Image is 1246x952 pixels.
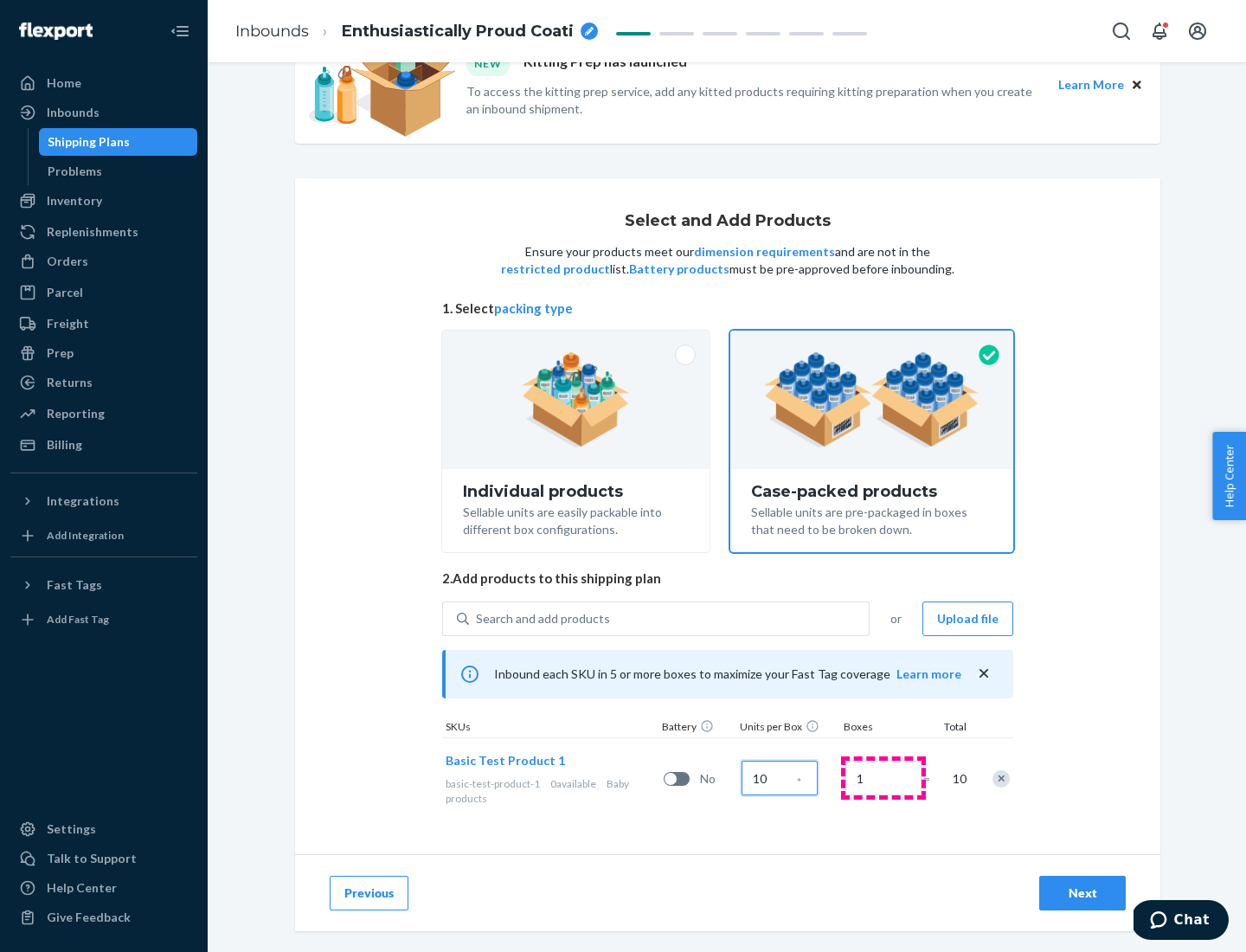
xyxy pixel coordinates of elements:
span: 0 available [550,777,596,790]
button: packing type [494,299,573,318]
div: Inbounds [47,104,100,121]
div: Integrations [47,492,119,510]
button: Integrations [10,487,197,515]
div: Inventory [47,192,102,209]
button: Close [1127,75,1146,94]
a: Orders [10,248,197,275]
div: Sellable units are easily packable into different box configurations. [463,500,689,538]
span: = [923,770,941,788]
span: Enthusiastically Proud Coati [342,21,574,43]
iframe: Opens a widget where you can chat to one of our agents [1134,900,1229,943]
a: Inbounds [235,22,309,41]
button: Learn more [896,666,961,683]
a: Returns [10,369,197,396]
button: Open notifications [1142,14,1177,48]
div: Total [927,719,970,737]
div: Add Integration [47,528,124,543]
img: Flexport logo [19,23,93,40]
span: or [890,610,902,627]
span: 10 [949,770,967,788]
div: Replenishments [47,223,138,241]
div: Fast Tags [47,576,102,594]
button: Basic Test Product 1 [446,752,565,769]
button: Close Navigation [163,14,197,48]
div: Individual products [463,483,689,500]
a: Billing [10,431,197,459]
div: Search and add products [476,610,610,627]
div: Returns [47,374,93,391]
button: Battery products [629,261,729,278]
a: Shipping Plans [39,128,198,156]
button: Next [1039,876,1126,910]
div: Remove Item [992,770,1010,788]
button: Talk to Support [10,845,197,872]
img: individual-pack.facf35554cb0f1810c75b2bd6df2d64e.png [522,352,630,447]
a: Reporting [10,400,197,428]
div: Talk to Support [47,850,137,867]
a: Parcel [10,279,197,306]
div: Shipping Plans [48,133,130,151]
a: Home [10,69,197,97]
button: Previous [330,876,408,910]
div: NEW [466,52,510,75]
button: Help Center [1212,432,1246,520]
div: Parcel [47,284,83,301]
button: Give Feedback [10,904,197,931]
div: Problems [48,163,102,180]
span: 1. Select [442,299,1013,318]
p: To access the kitting prep service, add any kitted products requiring kitting preparation when yo... [466,83,1043,118]
h1: Select and Add Products [625,213,831,230]
input: Case Quantity [742,761,818,795]
button: Open account menu [1180,14,1215,48]
button: Learn More [1058,75,1124,94]
a: Problems [39,158,198,185]
div: Orders [47,253,88,270]
a: Settings [10,815,197,843]
img: case-pack.59cecea509d18c883b923b81aeac6d0b.png [764,352,979,447]
div: Case-packed products [751,483,992,500]
button: Upload file [922,601,1013,636]
div: SKUs [442,719,658,737]
div: Units per Box [736,719,840,737]
a: Inbounds [10,99,197,126]
div: Help Center [47,879,117,897]
p: Ensure your products meet our and are not in the list. must be pre-approved before inbounding. [499,243,956,278]
button: dimension requirements [694,243,835,261]
div: Inbound each SKU in 5 or more boxes to maximize your Fast Tag coverage [442,650,1013,698]
input: Number of boxes [845,761,922,795]
div: Prep [47,344,74,362]
a: Prep [10,339,197,367]
button: close [975,665,992,683]
a: Add Fast Tag [10,606,197,634]
a: Add Integration [10,522,197,550]
button: Open Search Box [1104,14,1139,48]
a: Replenishments [10,218,197,246]
a: Freight [10,310,197,338]
div: Give Feedback [47,909,131,926]
div: Home [47,74,81,92]
div: Billing [47,436,82,453]
div: Battery [658,719,736,737]
button: restricted product [501,261,610,278]
p: Kitting Prep has launched [523,52,687,75]
button: Fast Tags [10,571,197,599]
div: Freight [47,315,89,332]
div: Next [1054,884,1111,902]
span: basic-test-product-1 [446,777,540,790]
div: Boxes [840,719,927,737]
a: Inventory [10,187,197,215]
div: Baby products [446,776,657,806]
div: Add Fast Tag [47,612,109,627]
span: 2. Add products to this shipping plan [442,569,1013,588]
div: Sellable units are pre-packaged in boxes that need to be broken down. [751,500,992,538]
div: Reporting [47,405,105,422]
div: Settings [47,820,96,838]
ol: breadcrumbs [222,6,612,57]
a: Help Center [10,874,197,902]
span: Basic Test Product 1 [446,753,565,768]
span: No [700,770,735,788]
